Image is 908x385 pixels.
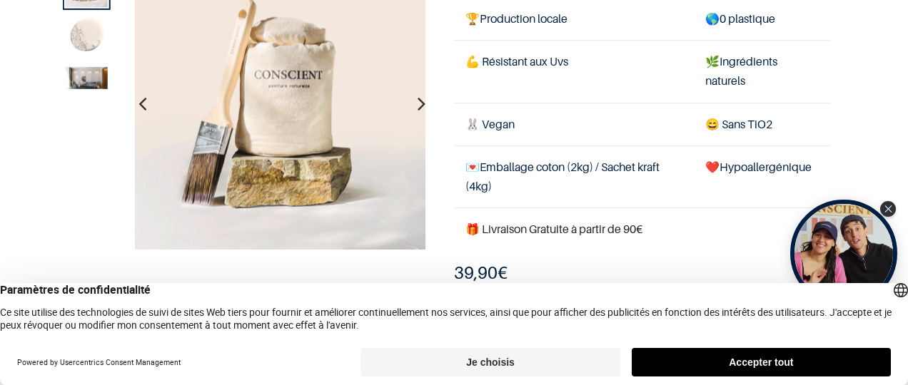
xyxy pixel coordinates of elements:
td: Emballage coton (2kg) / Sachet kraft (4kg) [454,145,694,207]
div: Close Tolstoy widget [880,201,896,217]
td: Ingrédients naturels [694,41,830,103]
span: 💌 [465,160,480,174]
span: 39,90 [454,262,498,283]
td: ❤️Hypoallergénique [694,145,830,207]
span: 🌎 [705,11,720,26]
button: Open chat widget [12,12,55,55]
span: 🌿 [705,54,720,68]
span: 🏆 [465,11,480,26]
b: € [454,262,508,283]
td: ans TiO2 [694,103,830,145]
font: 🎁 Livraison Gratuite à partir de 90€ [465,222,642,236]
div: Open Tolstoy widget [790,200,897,307]
span: 😄 S [705,117,728,131]
img: Product image [66,67,108,89]
div: Open Tolstoy [790,200,897,307]
img: Product image [66,16,108,58]
div: Tolstoy bubble widget [790,200,897,307]
span: 💪 Résistant aux Uvs [465,54,568,68]
span: 🐰 Vegan [465,117,515,131]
